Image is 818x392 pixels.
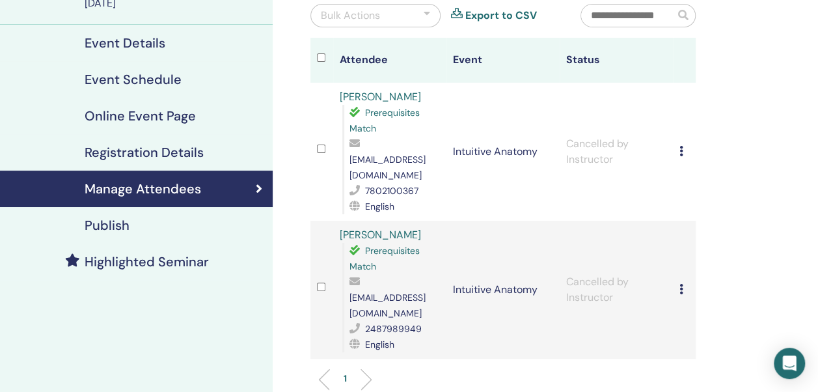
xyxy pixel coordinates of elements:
[85,145,204,160] h4: Registration Details
[446,38,560,83] th: Event
[465,8,537,23] a: Export to CSV
[365,201,394,212] span: English
[560,38,673,83] th: Status
[365,323,422,335] span: 2487989949
[85,35,165,51] h4: Event Details
[340,90,421,104] a: [PERSON_NAME]
[446,221,560,359] td: Intuitive Anatomy
[349,107,420,134] span: Prerequisites Match
[85,108,196,124] h4: Online Event Page
[349,245,420,272] span: Prerequisites Match
[85,217,130,233] h4: Publish
[321,8,380,23] div: Bulk Actions
[774,348,805,379] div: Open Intercom Messenger
[85,181,201,197] h4: Manage Attendees
[333,38,446,83] th: Attendee
[344,372,347,385] p: 1
[340,228,421,242] a: [PERSON_NAME]
[85,254,209,270] h4: Highlighted Seminar
[446,83,560,221] td: Intuitive Anatomy
[349,154,426,181] span: [EMAIL_ADDRESS][DOMAIN_NAME]
[365,339,394,350] span: English
[365,185,418,197] span: 7802100367
[349,292,426,319] span: [EMAIL_ADDRESS][DOMAIN_NAME]
[85,72,182,87] h4: Event Schedule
